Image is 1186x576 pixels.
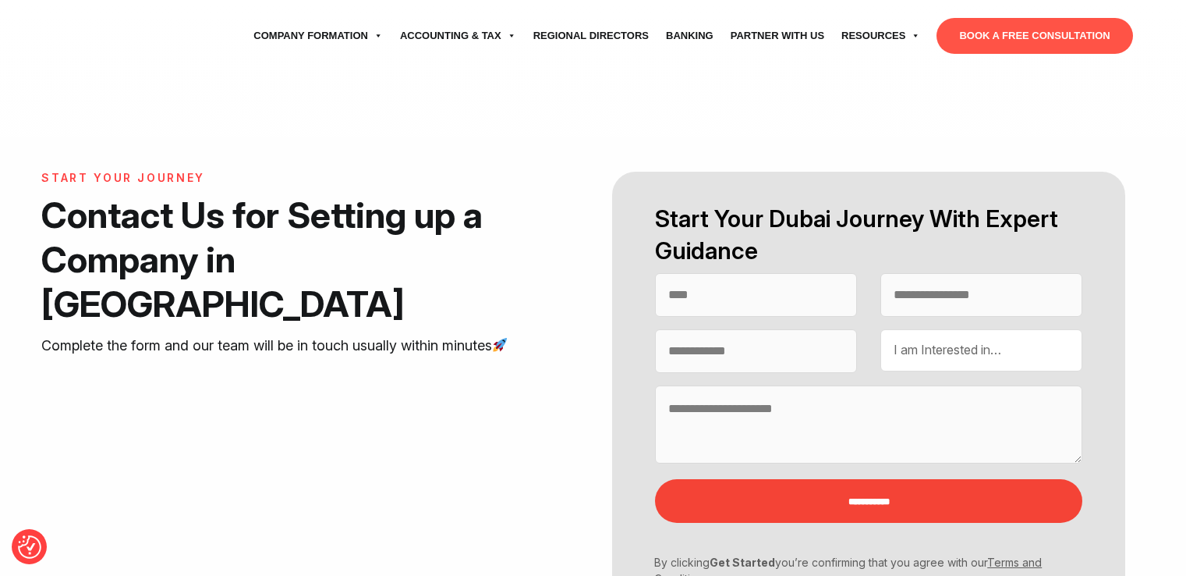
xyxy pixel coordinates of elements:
a: Resources [833,14,929,58]
a: Regional Directors [525,14,657,58]
img: 🚀 [493,338,507,352]
a: Partner with Us [722,14,833,58]
h1: Contact Us for Setting up a Company in [GEOGRAPHIC_DATA] [41,193,515,326]
span: I am Interested in… [894,342,1001,357]
a: Accounting & Tax [391,14,525,58]
p: Complete the form and our team will be in touch usually within minutes [41,334,515,357]
a: Banking [657,14,722,58]
strong: Get Started [710,556,775,569]
img: svg+xml;nitro-empty-id=MTU1OjExNQ==-1;base64,PHN2ZyB2aWV3Qm94PSIwIDAgNzU4IDI1MSIgd2lkdGg9Ijc1OCIg... [53,16,170,55]
button: Consent Preferences [18,535,41,559]
img: Revisit consent button [18,535,41,559]
a: BOOK A FREE CONSULTATION [936,18,1132,54]
h6: START YOUR JOURNEY [41,172,515,185]
a: Company Formation [245,14,391,58]
h2: Start Your Dubai Journey With Expert Guidance [655,203,1082,267]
